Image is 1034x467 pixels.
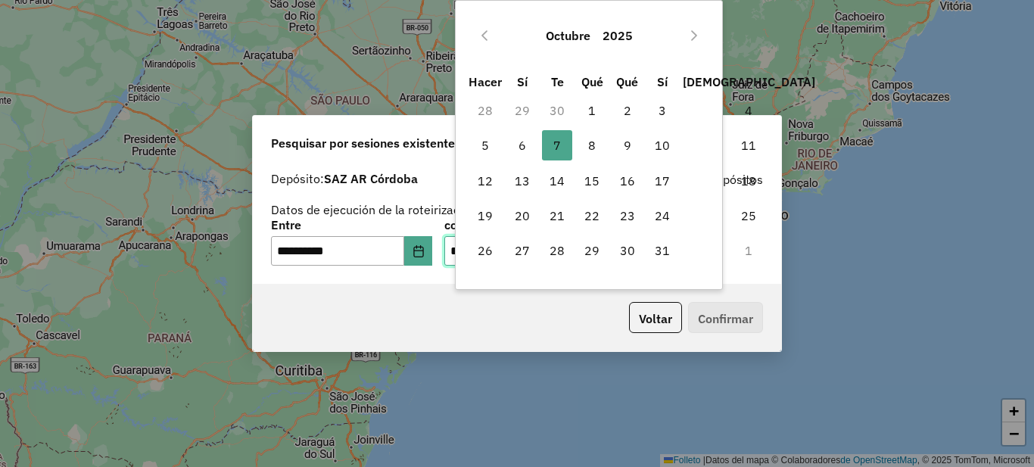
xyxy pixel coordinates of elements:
[624,103,631,118] font: 2
[553,138,561,153] font: 7
[645,93,680,128] td: 3
[540,233,575,268] td: 28
[596,17,639,54] button: Elija el año
[478,208,493,223] font: 19
[540,93,575,128] td: 30
[550,173,565,188] font: 14
[517,74,528,89] font: Sí
[546,28,590,43] font: Octubre
[588,138,596,153] font: 8
[575,198,609,233] td: 22
[404,236,433,266] button: Elija fecha
[505,233,540,268] td: 27
[680,163,817,198] td: 18
[466,93,504,128] td: 28
[610,93,645,128] td: 2
[444,217,478,232] font: comió
[655,243,670,258] font: 31
[645,128,680,163] td: 10
[745,103,752,118] font: 4
[659,103,666,118] font: 3
[540,128,575,163] td: 7
[575,163,609,198] td: 15
[680,233,817,268] td: 1
[469,74,502,89] font: Hacer
[588,103,596,118] font: 1
[680,128,817,163] td: 11
[472,23,497,48] button: Mes anterior
[683,74,815,89] font: [DEMOGRAPHIC_DATA]
[610,163,645,198] td: 16
[551,74,564,89] font: Te
[466,128,504,163] td: 5
[466,198,504,233] td: 19
[645,163,680,198] td: 17
[610,128,645,163] td: 9
[478,173,493,188] font: 12
[680,93,817,128] td: 4
[575,93,609,128] td: 1
[515,173,530,188] font: 13
[581,74,603,89] font: Qué
[655,208,670,223] font: 24
[575,128,609,163] td: 8
[620,173,635,188] font: 16
[616,74,638,89] font: Qué
[466,163,504,198] td: 12
[575,233,609,268] td: 29
[550,208,565,223] font: 21
[505,163,540,198] td: 13
[741,173,756,188] font: 18
[478,243,493,258] font: 26
[584,243,600,258] font: 29
[645,198,680,233] td: 24
[515,208,530,223] font: 20
[466,233,504,268] td: 26
[741,208,756,223] font: 25
[682,23,706,48] button: Mes próximo
[657,74,668,89] font: Sí
[645,233,680,268] td: 31
[550,243,565,258] font: 28
[639,311,672,326] font: Voltar
[603,28,633,43] font: 2025
[271,171,324,186] font: Depósito:
[624,138,631,153] font: 9
[540,17,596,54] button: Elija mes
[540,198,575,233] td: 21
[629,302,682,333] button: Voltar
[584,173,600,188] font: 15
[610,233,645,268] td: 30
[620,208,635,223] font: 23
[324,171,418,186] font: SAZ AR Córdoba
[680,198,817,233] td: 25
[519,138,526,153] font: 6
[741,138,756,153] font: 11
[271,135,461,151] font: Pesquisar por sesiones existentes
[620,243,635,258] font: 30
[540,163,575,198] td: 14
[505,198,540,233] td: 20
[655,173,670,188] font: 17
[481,138,489,153] font: 5
[655,138,670,153] font: 10
[505,128,540,163] td: 6
[271,217,301,232] font: Entre
[505,93,540,128] td: 29
[584,208,600,223] font: 22
[610,198,645,233] td: 23
[271,202,480,217] font: Datos de ejecución de la roteirización:
[515,243,530,258] font: 27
